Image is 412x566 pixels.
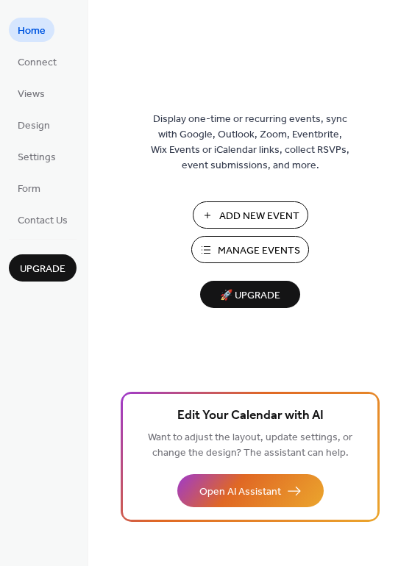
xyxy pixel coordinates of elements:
[193,201,308,229] button: Add New Event
[199,484,281,500] span: Open AI Assistant
[20,262,65,277] span: Upgrade
[9,49,65,74] a: Connect
[148,428,352,463] span: Want to adjust the layout, update settings, or change the design? The assistant can help.
[9,81,54,105] a: Views
[18,55,57,71] span: Connect
[18,150,56,165] span: Settings
[177,406,324,426] span: Edit Your Calendar with AI
[177,474,324,507] button: Open AI Assistant
[9,144,65,168] a: Settings
[219,209,299,224] span: Add New Event
[218,243,300,259] span: Manage Events
[191,236,309,263] button: Manage Events
[9,112,59,137] a: Design
[209,286,291,306] span: 🚀 Upgrade
[18,182,40,197] span: Form
[18,118,50,134] span: Design
[151,112,349,173] span: Display one-time or recurring events, sync with Google, Outlook, Zoom, Eventbrite, Wix Events or ...
[9,18,54,42] a: Home
[200,281,300,308] button: 🚀 Upgrade
[9,176,49,200] a: Form
[18,87,45,102] span: Views
[18,213,68,229] span: Contact Us
[9,207,77,232] a: Contact Us
[9,254,77,282] button: Upgrade
[18,24,46,39] span: Home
